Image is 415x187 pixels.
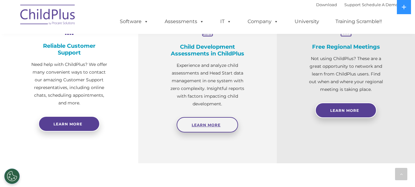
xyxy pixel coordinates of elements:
a: Download [316,2,337,7]
a: Learn more [38,116,100,132]
span: Learn More [192,123,221,127]
span: Phone number [85,66,112,71]
button: Cookies Settings [4,169,20,184]
h4: Child Development Assessments in ChildPlus [169,43,246,57]
font: | [316,2,398,7]
a: Learn More [177,117,238,132]
span: Last name [85,41,104,45]
p: Experience and analyze child assessments and Head Start data management in one system with zero c... [169,62,246,108]
p: Need help with ChildPlus? We offer many convenient ways to contact our amazing Customer Support r... [31,61,108,107]
a: Schedule A Demo [362,2,398,7]
a: IT [214,15,237,28]
img: ChildPlus by Procare Solutions [17,0,79,31]
a: Assessments [159,15,210,28]
a: Support [344,2,361,7]
a: Software [114,15,155,28]
a: Company [241,15,284,28]
span: Learn More [330,108,359,113]
h4: Reliable Customer Support [31,43,108,56]
h4: Free Regional Meetings [307,43,384,50]
span: Learn more [53,122,82,126]
a: Learn More [315,103,377,118]
a: University [288,15,325,28]
p: Not using ChildPlus? These are a great opportunity to network and learn from ChildPlus users. Fin... [307,55,384,93]
a: Training Scramble!! [329,15,388,28]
